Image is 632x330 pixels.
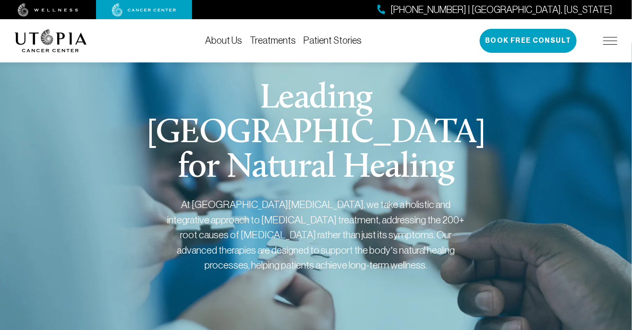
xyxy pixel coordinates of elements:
img: wellness [18,3,78,17]
img: icon-hamburger [603,37,618,45]
button: Book Free Consult [480,29,577,53]
div: At [GEOGRAPHIC_DATA][MEDICAL_DATA], we take a holistic and integrative approach to [MEDICAL_DATA]... [167,197,465,273]
span: [PHONE_NUMBER] | [GEOGRAPHIC_DATA], [US_STATE] [390,3,613,17]
a: [PHONE_NUMBER] | [GEOGRAPHIC_DATA], [US_STATE] [377,3,613,17]
h1: Leading [GEOGRAPHIC_DATA] for Natural Healing [133,82,500,185]
a: About Us [205,35,242,46]
img: logo [14,29,87,52]
a: Treatments [250,35,296,46]
a: Patient Stories [304,35,362,46]
img: cancer center [112,3,176,17]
